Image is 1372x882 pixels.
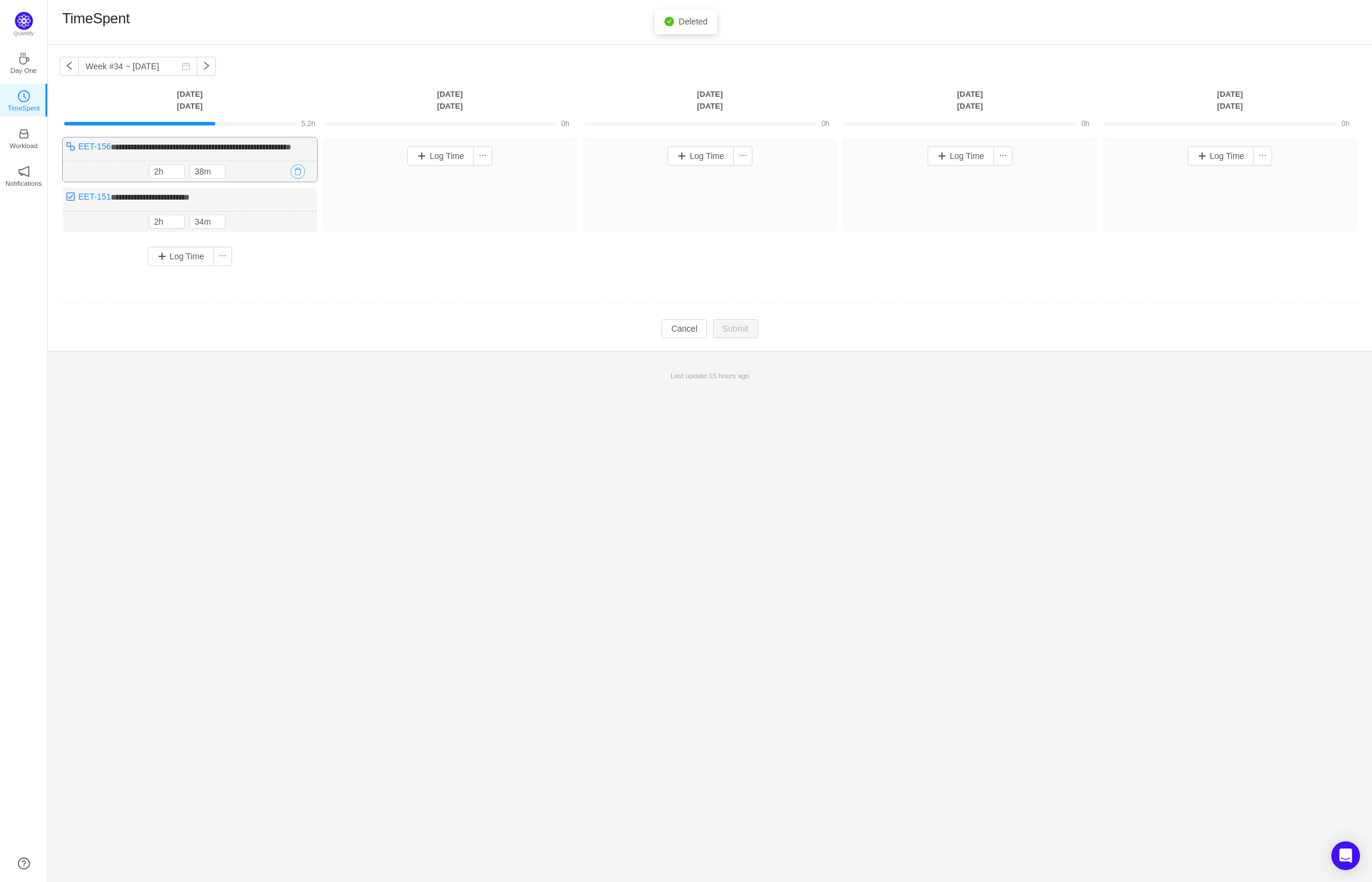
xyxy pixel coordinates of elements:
th: [DATE] [DATE] [320,88,580,112]
button: icon: ellipsis [473,146,492,166]
button: icon: delete [291,164,305,179]
a: EET-156 [78,142,111,151]
span: Last update: [670,372,749,379]
p: TimeSpent [8,103,40,114]
span: 0h [1081,120,1089,128]
button: Log Time [667,146,734,166]
p: Workload [10,140,38,151]
th: [DATE] [DATE] [580,88,840,112]
a: icon: coffeeDay One [18,56,30,68]
th: [DATE] [DATE] [60,88,320,112]
button: icon: right [197,57,216,76]
i: icon: notification [18,166,30,177]
button: icon: left [60,57,79,76]
h1: TimeSpent [62,10,130,27]
button: icon: ellipsis [213,247,232,266]
a: icon: inboxWorkload [18,131,30,143]
button: Log Time [1188,146,1254,166]
p: Quantify [14,30,34,38]
button: icon: ellipsis [993,146,1013,166]
th: [DATE] [DATE] [1100,88,1360,112]
i: icon: check-circle [664,17,674,26]
button: Cancel [661,319,707,338]
span: 15 hours ago [709,372,749,379]
span: Deleted [679,17,708,26]
span: 5.2h [301,120,315,128]
span: 0h [821,120,829,128]
div: Open Intercom Messenger [1331,841,1360,870]
span: 0h [562,120,569,128]
button: icon: ellipsis [1253,146,1272,166]
button: Log Time [928,146,994,166]
i: icon: coffee [18,53,30,65]
button: Log Time [407,146,474,166]
button: Log Time [148,247,214,266]
img: 10316 [66,142,75,151]
a: icon: notificationNotifications [18,169,30,181]
button: Submit [713,319,758,338]
i: icon: clock-circle [18,90,30,102]
a: icon: question-circle [18,857,30,869]
i: icon: calendar [182,62,190,71]
a: icon: clock-circleTimeSpent [18,94,30,106]
i: icon: inbox [18,128,30,140]
p: Day One [10,65,36,76]
input: Select a week [78,57,197,76]
p: Notifications [5,178,42,189]
img: 10318 [66,192,75,201]
span: 0h [1341,120,1349,128]
img: Quantify [15,12,33,30]
a: EET-151 [78,192,111,201]
button: icon: ellipsis [733,146,752,166]
th: [DATE] [DATE] [840,88,1100,112]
